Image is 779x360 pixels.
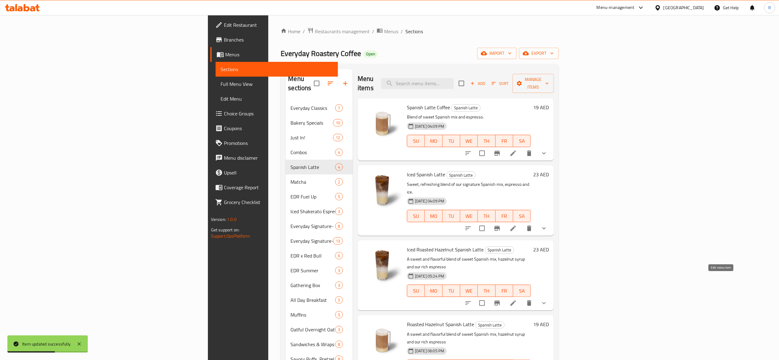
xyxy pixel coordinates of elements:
[381,78,454,89] input: search
[478,210,495,222] button: TH
[407,103,450,112] span: Spanish Latte Coffee
[224,125,333,132] span: Coupons
[290,252,335,259] span: EDR x Red Bull
[290,341,335,348] span: Sandwiches & Wraps
[468,79,488,88] span: Add item
[513,210,531,222] button: SA
[335,178,343,186] div: items
[335,312,343,318] span: 5
[210,150,338,165] a: Menu disclaimer
[338,76,353,91] button: Add section
[405,28,423,35] span: Sections
[210,121,338,136] a: Coupons
[221,66,333,73] span: Sections
[407,210,425,222] button: SU
[335,194,343,200] span: 5
[490,146,505,161] button: Branch-specific-item
[480,286,493,295] span: TH
[476,222,489,235] span: Select to update
[286,145,353,160] div: Combos4
[290,134,333,141] span: Just In!
[335,342,343,347] span: 8
[540,150,548,157] svg: Show Choices
[540,299,548,307] svg: Show Choices
[335,282,343,288] span: 3
[597,4,635,11] div: Menu-management
[221,80,333,88] span: Full Menu View
[427,212,440,221] span: MO
[286,278,353,293] div: Gathering Box3
[286,322,353,337] div: Oatful Overnight Oats3
[290,149,335,156] span: Combos
[310,77,323,90] span: Select all sections
[407,113,531,121] p: Blend of sweet Spanish mix and espresso.
[516,286,528,295] span: SA
[363,170,402,210] img: Iced Spanish Latte
[216,62,338,77] a: Sections
[290,326,335,333] span: Oatful Overnight Oats
[490,79,510,88] button: Sort
[407,320,474,329] span: Roasted Hazelnut Spanish Latte
[335,164,343,170] span: 4
[455,77,468,90] span: Select section
[335,253,343,259] span: 6
[323,76,338,91] span: Sort sections
[290,178,335,186] span: Matcha
[443,285,460,297] button: TU
[286,160,353,174] div: Spanish Latte4
[445,286,458,295] span: TU
[335,311,343,318] div: items
[335,208,343,215] div: items
[335,327,343,333] span: 3
[443,210,460,222] button: TU
[281,27,559,35] nav: breadcrumb
[290,104,335,112] span: Everyday Classics
[480,137,493,146] span: TH
[533,103,549,112] h6: 19 AED
[216,77,338,91] a: Full Menu View
[290,267,335,274] div: EDR Summer
[485,246,514,254] span: Spanish Latte
[478,135,495,147] button: TH
[210,136,338,150] a: Promotions
[225,51,333,58] span: Menus
[476,147,489,160] span: Select to update
[469,80,486,87] span: Add
[412,198,447,204] span: [DATE] 04:09 PM
[210,165,338,180] a: Upsell
[211,215,226,223] span: Version:
[463,286,475,295] span: WE
[537,146,551,161] button: show more
[407,330,531,346] p: A sweet and flavorful blend of sweet Spanish mix, hazelnut syrup and our rich espresso
[363,103,402,142] img: Spanish Latte Coffee
[333,135,343,141] span: 12
[488,79,513,88] span: Sort items
[335,105,343,111] span: 7
[335,223,343,229] span: 8
[460,135,478,147] button: WE
[509,225,517,232] a: Edit menu item
[290,237,333,245] div: Everyday Signature- Iced
[498,137,511,146] span: FR
[210,106,338,121] a: Choice Groups
[210,47,338,62] a: Menus
[496,210,513,222] button: FR
[210,32,338,47] a: Branches
[496,135,513,147] button: FR
[335,193,343,200] div: items
[335,150,343,155] span: 4
[477,48,517,59] button: import
[286,115,353,130] div: Bakery Specials10
[517,76,549,91] span: Manage items
[407,170,445,179] span: Iced Spanish Latte
[333,237,343,245] div: items
[286,101,353,115] div: Everyday Classics7
[460,285,478,297] button: WE
[358,74,374,93] h2: Menu items
[335,326,343,333] div: items
[286,204,353,219] div: Iced Shakerato Espresso3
